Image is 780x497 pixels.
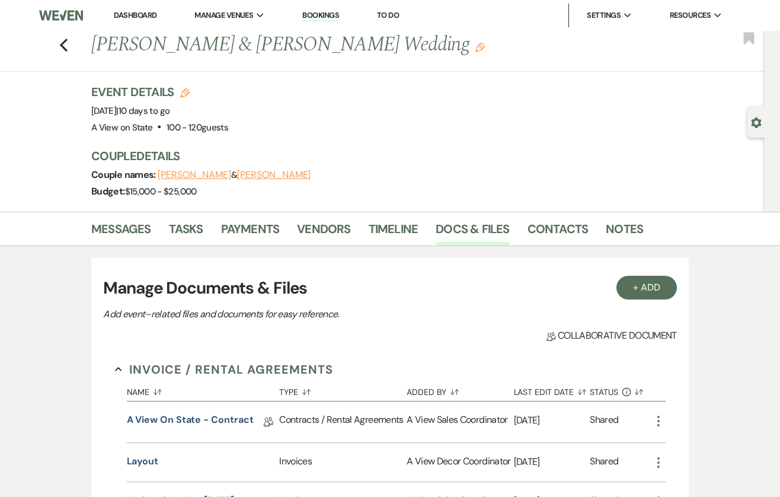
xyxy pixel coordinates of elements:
p: [DATE] [514,454,590,470]
button: Type [279,378,407,401]
p: Add event–related files and documents for easy reference. [103,307,518,322]
h3: Event Details [91,84,228,100]
span: & [158,169,311,181]
a: Messages [91,219,151,246]
a: Contacts [528,219,589,246]
a: To Do [377,10,399,20]
span: 100 - 120 guests [167,122,228,133]
a: Dashboard [114,10,156,20]
button: Edit [475,42,485,52]
div: A View Sales Coordinator [407,402,513,442]
button: Status [590,378,651,401]
a: Notes [606,219,643,246]
h3: Couple Details [91,148,753,164]
span: Settings [587,9,621,21]
span: Status [590,388,618,396]
h1: [PERSON_NAME] & [PERSON_NAME] Wedding [91,31,622,59]
button: Open lead details [751,116,762,128]
button: Last Edit Date [514,378,590,401]
span: Couple names: [91,168,158,181]
div: Contracts / Rental Agreements [279,402,407,442]
div: Shared [590,413,618,431]
button: [PERSON_NAME] [237,170,311,180]
div: Invoices [279,443,407,482]
button: + Add [616,276,677,300]
button: Layout [127,454,159,469]
button: [PERSON_NAME] [158,170,231,180]
a: Timeline [369,219,418,246]
span: Collaborative document [546,329,677,343]
span: [DATE] [91,105,170,117]
button: Name [127,378,280,401]
span: Resources [670,9,711,21]
img: Weven Logo [39,3,84,28]
p: [DATE] [514,413,590,428]
div: A View Decor Coordinator [407,443,513,482]
span: A View on State [91,122,152,133]
a: A View on State - Contract [127,413,254,431]
a: Docs & Files [436,219,509,246]
button: Added By [407,378,513,401]
div: Shared [590,454,618,470]
span: Manage Venues [194,9,253,21]
a: Vendors [297,219,350,246]
span: $15,000 - $25,000 [125,186,197,197]
a: Payments [221,219,280,246]
span: 10 days to go [119,105,170,117]
a: Tasks [169,219,203,246]
span: | [116,105,170,117]
a: Bookings [302,10,339,21]
span: Budget: [91,185,125,197]
h3: Manage Documents & Files [103,276,677,301]
button: Invoice / Rental Agreements [115,361,334,378]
